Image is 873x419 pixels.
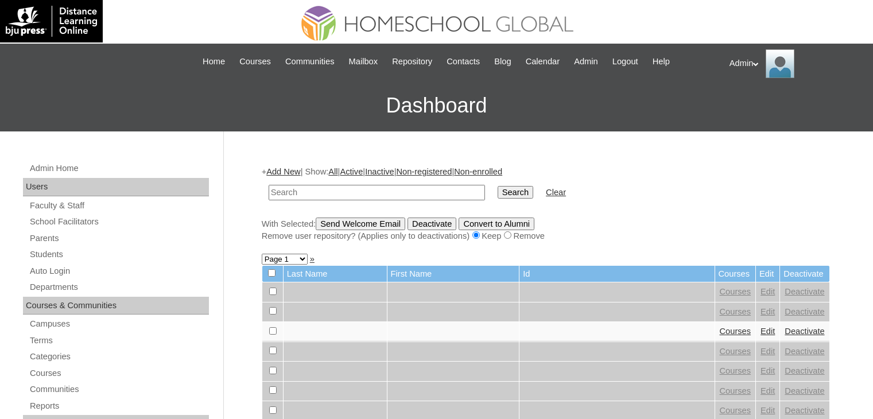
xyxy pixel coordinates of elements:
a: Campuses [29,317,209,331]
a: Help [647,55,676,68]
a: All [328,167,337,176]
a: Blog [488,55,517,68]
a: Admin Home [29,161,209,176]
a: Communities [280,55,340,68]
a: Courses [720,327,751,336]
a: Communities [29,382,209,397]
div: + | Show: | | | | [262,166,830,242]
a: Edit [761,386,775,395]
a: Courses [720,307,751,316]
td: Courses [715,266,756,282]
img: logo-white.png [6,6,97,37]
a: Active [340,167,363,176]
td: Last Name [284,266,387,282]
a: Parents [29,231,209,246]
a: Courses [720,386,751,395]
div: With Selected: [262,218,830,242]
a: Home [197,55,231,68]
a: Edit [761,347,775,356]
a: Admin [568,55,604,68]
a: Contacts [441,55,486,68]
a: Terms [29,333,209,348]
a: Inactive [365,167,394,176]
a: Edit [761,307,775,316]
a: Deactivate [785,287,824,296]
a: Calendar [520,55,565,68]
a: Courses [720,347,751,356]
a: Courses [720,406,751,415]
a: Deactivate [785,307,824,316]
a: Add New [266,167,300,176]
a: Deactivate [785,386,824,395]
a: Deactivate [785,327,824,336]
a: Clear [546,188,566,197]
a: Faculty & Staff [29,199,209,213]
span: Admin [574,55,598,68]
h3: Dashboard [6,80,867,131]
div: Remove user repository? (Applies only to deactivations) Keep Remove [262,230,830,242]
a: Reports [29,399,209,413]
span: Blog [494,55,511,68]
a: Categories [29,350,209,364]
a: Deactivate [785,347,824,356]
span: Contacts [447,55,480,68]
span: Communities [285,55,335,68]
a: Students [29,247,209,262]
a: Departments [29,280,209,294]
a: » [310,254,315,263]
a: School Facilitators [29,215,209,229]
div: Courses & Communities [23,297,209,315]
a: Edit [761,366,775,375]
a: Auto Login [29,264,209,278]
a: Deactivate [785,406,824,415]
span: Mailbox [349,55,378,68]
input: Send Welcome Email [316,218,405,230]
a: Edit [761,287,775,296]
a: Non-registered [396,167,452,176]
a: Courses [720,366,751,375]
a: Courses [234,55,277,68]
td: Id [519,266,714,282]
a: Courses [720,287,751,296]
a: Mailbox [343,55,384,68]
span: Courses [239,55,271,68]
input: Convert to Alumni [459,218,534,230]
a: Repository [386,55,438,68]
span: Logout [612,55,638,68]
input: Deactivate [408,218,456,230]
a: Courses [29,366,209,381]
a: Deactivate [785,366,824,375]
a: Edit [761,327,775,336]
td: Edit [756,266,779,282]
span: Help [653,55,670,68]
a: Logout [607,55,644,68]
input: Search [498,186,533,199]
input: Search [269,185,485,200]
div: Users [23,178,209,196]
td: Deactivate [780,266,829,282]
span: Repository [392,55,432,68]
span: Home [203,55,225,68]
a: Edit [761,406,775,415]
td: First Name [387,266,519,282]
div: Admin [730,49,862,78]
span: Calendar [526,55,560,68]
img: Admin Homeschool Global [766,49,794,78]
a: Non-enrolled [454,167,502,176]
